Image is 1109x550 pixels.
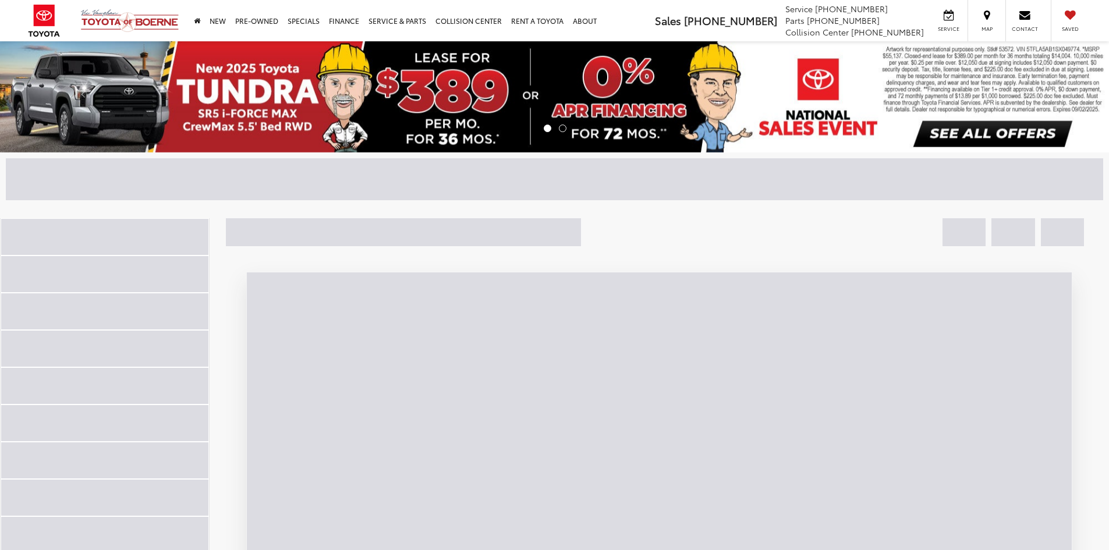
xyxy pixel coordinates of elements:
span: [PHONE_NUMBER] [815,3,888,15]
span: [PHONE_NUMBER] [807,15,880,26]
span: Service [785,3,813,15]
span: Parts [785,15,805,26]
span: Sales [655,13,681,28]
span: [PHONE_NUMBER] [684,13,777,28]
img: Vic Vaughan Toyota of Boerne [80,9,179,33]
span: [PHONE_NUMBER] [851,26,924,38]
span: Collision Center [785,26,849,38]
span: Saved [1057,25,1083,33]
span: Contact [1012,25,1038,33]
span: Service [936,25,962,33]
span: Map [974,25,1000,33]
